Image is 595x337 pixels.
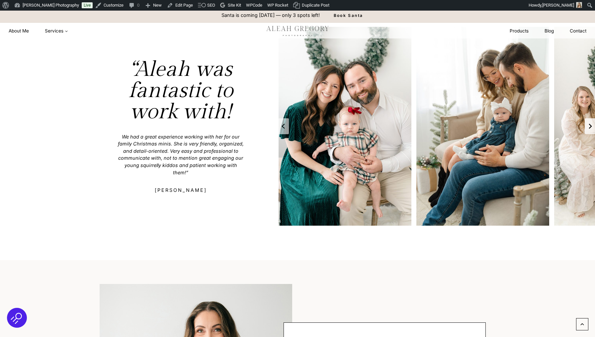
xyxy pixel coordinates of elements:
a: Book Santa [323,8,374,23]
nav: Primary [1,25,76,37]
em: Aleah was fantastic to work with! [128,57,233,124]
span: [PERSON_NAME] [542,3,574,8]
img: Full family portrait during Christmas mini session in Westfield Indiana with cozy holiday setting [279,27,411,226]
a: Products [502,25,537,37]
a: Blog [537,25,562,37]
span: Site Kit [228,3,241,8]
p: [PERSON_NAME] [155,187,207,194]
a: About Me [1,25,37,37]
a: Scroll to top [576,318,588,330]
button: Child menu of Services [37,25,76,37]
p: Santa is coming [DATE] — only 3 spots left! [221,12,320,19]
a: Contact [562,25,594,37]
button: Previous slide [278,118,289,134]
img: aleah gregory logo [257,23,337,38]
a: Live [82,2,93,8]
li: 5 of 5 [279,27,411,226]
li: 1 of 5 [416,27,549,226]
img: Family sitting with baby on couch, holiday setting. [416,27,549,226]
em: “ [128,57,233,124]
nav: Secondary [502,25,594,37]
em: We had a great experience working with her for our family Christmas minis. She is very friendly, ... [118,134,244,175]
